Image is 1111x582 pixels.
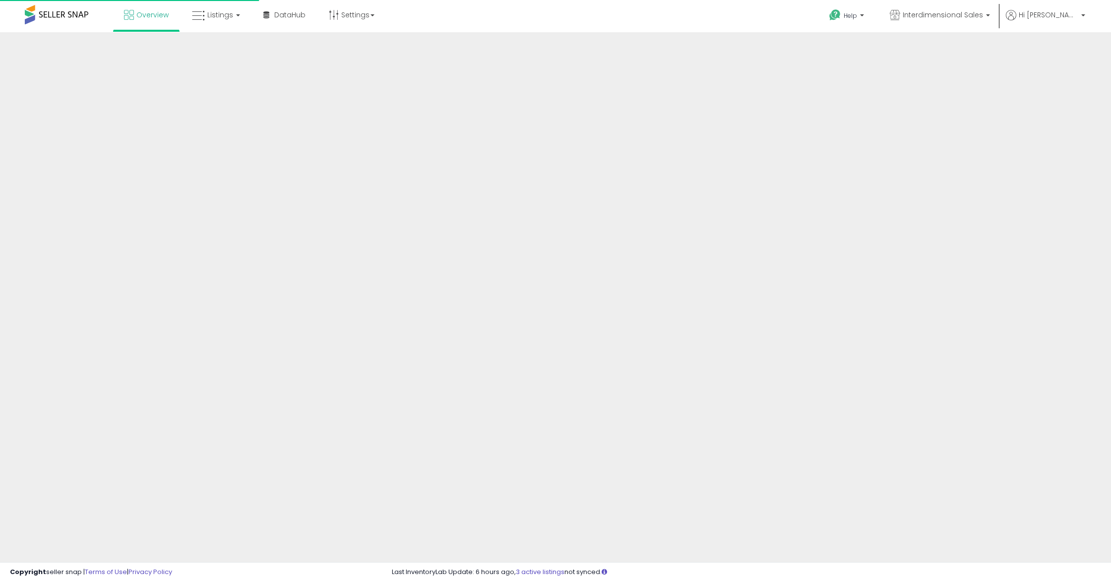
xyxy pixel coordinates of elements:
[274,10,306,20] span: DataHub
[1019,10,1078,20] span: Hi [PERSON_NAME]
[903,10,983,20] span: Interdimensional Sales
[207,10,233,20] span: Listings
[1006,10,1085,32] a: Hi [PERSON_NAME]
[844,11,857,20] span: Help
[821,1,874,32] a: Help
[829,9,841,21] i: Get Help
[136,10,169,20] span: Overview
